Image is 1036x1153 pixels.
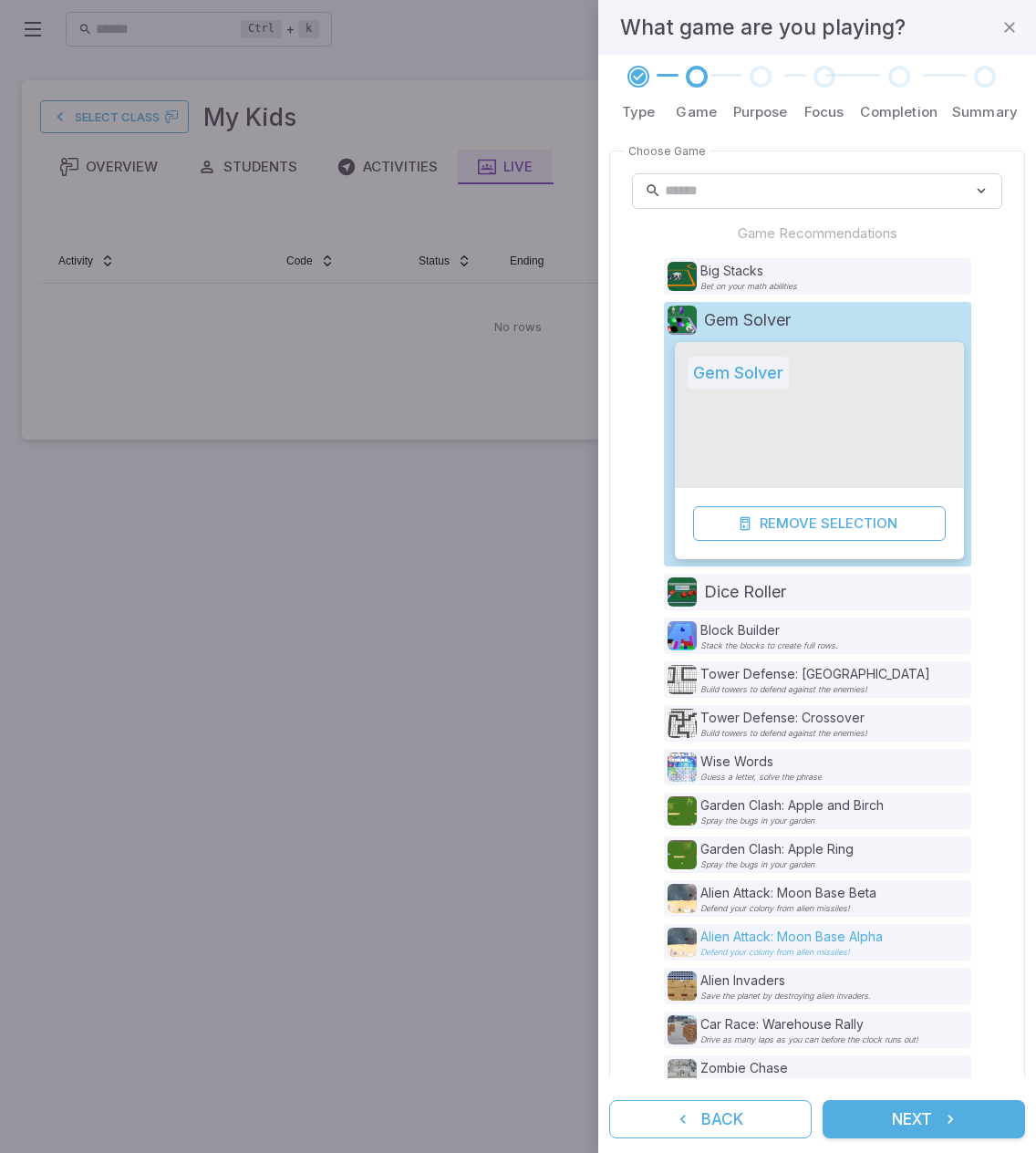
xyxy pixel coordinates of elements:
[700,709,867,727] p: Tower Defense: Crossover
[622,102,656,122] p: Type
[700,796,884,815] p: Garden Clash: Apple and Birch
[688,357,789,390] h5: Gem Solver
[700,753,822,771] p: Wise Words
[668,306,697,335] img: Gem Solver
[700,1015,918,1034] p: Car Race: Warehouse Rally
[676,102,717,122] p: Game
[700,262,797,280] p: Big Stacks
[700,928,883,946] p: Alien Attack: Moon Base Alpha
[700,992,871,1001] p: Save the planet by destroying alien invaders.
[668,1059,697,1088] img: Zombie Chase
[625,144,710,159] legend: Choose Game
[668,884,697,913] img: Alien Attack: Moon Base Beta
[668,262,697,291] img: Big Stacks
[700,773,822,782] p: Guess a letter, solve the phrase
[668,971,697,1001] img: Alien Invaders
[700,1035,918,1044] p: Drive as many laps as you can before the clock runs out!
[860,102,938,122] p: Completion
[668,1015,697,1044] img: Car Race: Warehouse Rally
[704,307,791,333] p: Gem Solver
[952,102,1018,122] p: Summary
[700,1059,895,1077] p: Zombie Chase
[700,685,930,694] p: Build towers to defend against the enemies!
[700,729,867,738] p: Build towers to defend against the enemies!
[700,971,871,990] p: Alien Invaders
[668,709,697,738] img: Tower Defense: Crossover
[700,948,883,957] p: Defend your colony from alien missiles!
[733,102,788,122] p: Purpose
[668,796,697,826] img: Garden Clash: Apple and Birch
[668,928,697,957] img: Alien Attack: Moon Base Alpha
[700,816,884,826] p: Spray the bugs in your garden
[668,665,697,694] img: Tower Defense: Long Road
[700,860,854,869] p: Spray the bugs in your garden
[738,223,897,244] p: Game Recommendations
[668,840,697,869] img: Garden Clash: Apple Ring
[609,1100,812,1138] button: Back
[620,11,906,44] h4: What game are you playing?
[700,840,854,858] p: Garden Clash: Apple Ring
[700,904,876,913] p: Defend your colony from alien missiles!
[704,579,786,605] p: Dice Roller
[668,753,697,782] img: Wise Words
[693,506,946,541] button: Remove Selection
[700,282,797,291] p: Bet on your math abilities
[700,621,838,639] p: Block Builder
[700,665,930,683] p: Tower Defense: [GEOGRAPHIC_DATA]
[668,621,697,650] img: Block Builder
[700,641,838,650] p: Stack the blocks to create full rows.
[668,577,697,607] img: Dice Roller
[823,1100,1025,1138] button: Next
[700,884,876,902] p: Alien Attack: Moon Base Beta
[804,102,844,122] p: Focus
